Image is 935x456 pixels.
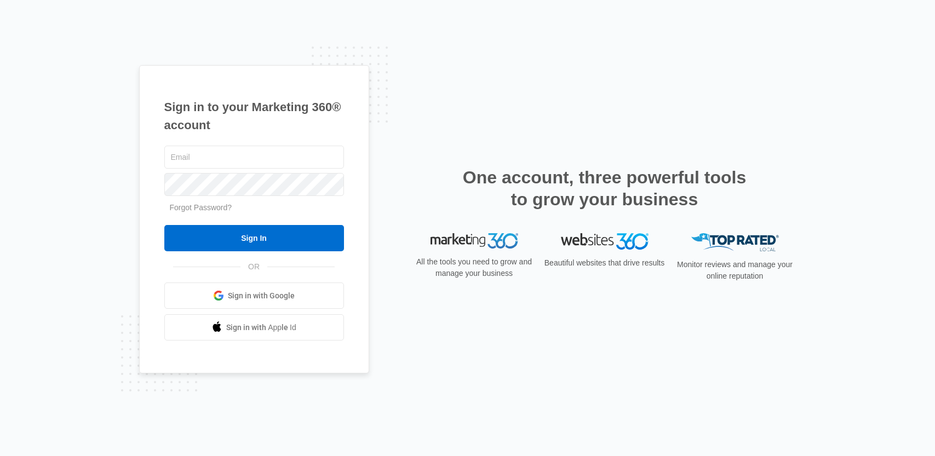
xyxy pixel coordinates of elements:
img: Marketing 360 [431,233,518,249]
p: Beautiful websites that drive results [543,257,666,269]
span: OR [240,261,267,273]
img: Websites 360 [561,233,649,249]
input: Email [164,146,344,169]
a: Sign in with Apple Id [164,314,344,340]
img: Top Rated Local [691,233,779,251]
p: Monitor reviews and manage your online reputation [674,259,796,282]
a: Forgot Password? [170,203,232,212]
input: Sign In [164,225,344,251]
p: All the tools you need to grow and manage your business [413,256,536,279]
h1: Sign in to your Marketing 360® account [164,98,344,134]
a: Sign in with Google [164,282,344,309]
h2: One account, three powerful tools to grow your business [460,166,750,210]
span: Sign in with Google [228,290,295,302]
span: Sign in with Apple Id [226,322,296,333]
